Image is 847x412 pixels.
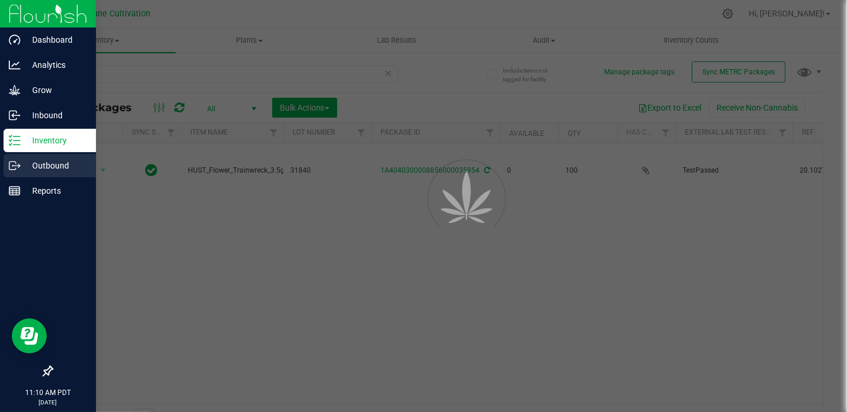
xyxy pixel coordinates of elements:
[9,59,20,71] inline-svg: Analytics
[9,84,20,96] inline-svg: Grow
[5,398,91,407] p: [DATE]
[20,108,91,122] p: Inbound
[20,83,91,97] p: Grow
[12,318,47,353] iframe: Resource center
[9,160,20,171] inline-svg: Outbound
[20,184,91,198] p: Reports
[20,58,91,72] p: Analytics
[5,387,91,398] p: 11:10 AM PDT
[9,109,20,121] inline-svg: Inbound
[9,135,20,146] inline-svg: Inventory
[9,34,20,46] inline-svg: Dashboard
[20,159,91,173] p: Outbound
[20,133,91,147] p: Inventory
[20,33,91,47] p: Dashboard
[9,185,20,197] inline-svg: Reports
